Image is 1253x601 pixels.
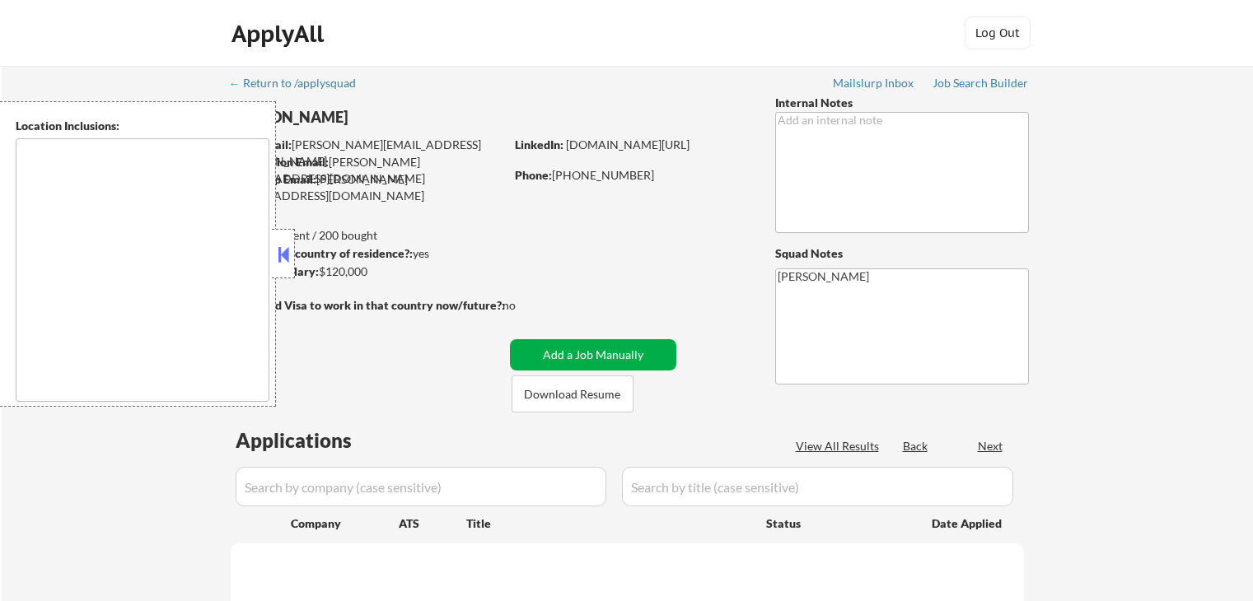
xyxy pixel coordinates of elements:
[231,154,504,186] div: [PERSON_NAME][EMAIL_ADDRESS][DOMAIN_NAME]
[833,77,915,93] a: Mailslurp Inbox
[231,298,505,312] strong: Will need Visa to work in that country now/future?:
[230,245,499,262] div: yes
[236,467,606,506] input: Search by company (case sensitive)
[515,168,552,182] strong: Phone:
[399,515,466,532] div: ATS
[229,77,372,89] div: ← Return to /applysquad
[231,20,329,48] div: ApplyAll
[903,438,929,454] div: Back
[932,515,1004,532] div: Date Applied
[512,375,634,412] button: Download Resume
[229,77,372,93] a: ← Return to /applysquad
[231,137,504,169] div: [PERSON_NAME][EMAIL_ADDRESS][DOMAIN_NAME]
[236,431,399,450] div: Applications
[231,171,504,203] div: [PERSON_NAME][EMAIL_ADDRESS][DOMAIN_NAME]
[775,245,1029,262] div: Squad Notes
[230,227,504,244] div: 30 sent / 200 bought
[622,467,1013,506] input: Search by title (case sensitive)
[978,438,1004,454] div: Next
[933,77,1029,89] div: Job Search Builder
[230,246,413,260] strong: Can work in country of residence?:
[833,77,915,89] div: Mailslurp Inbox
[566,137,690,151] a: [DOMAIN_NAME][URL]
[515,167,748,184] div: [PHONE_NUMBER]
[965,16,1031,49] button: Log Out
[766,508,908,538] div: Status
[503,297,549,314] div: no
[510,339,676,370] button: Add a Job Manually
[466,515,750,532] div: Title
[291,515,399,532] div: Company
[515,137,563,151] strong: LinkedIn:
[230,263,504,280] div: $120,000
[231,107,569,128] div: [PERSON_NAME]
[775,95,1029,111] div: Internal Notes
[796,438,884,454] div: View All Results
[16,118,269,134] div: Location Inclusions:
